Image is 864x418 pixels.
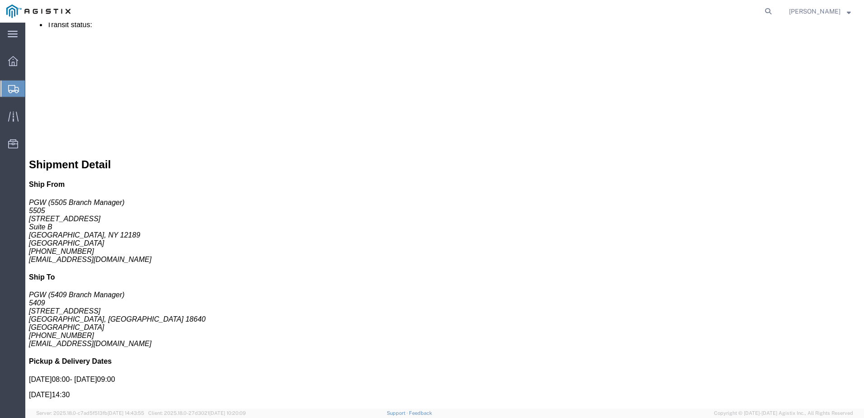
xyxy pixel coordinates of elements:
iframe: FS Legacy Container [25,23,864,408]
span: [DATE] 14:43:55 [108,410,144,416]
span: Copyright © [DATE]-[DATE] Agistix Inc., All Rights Reserved [714,409,853,417]
a: Feedback [409,410,432,416]
img: logo [6,5,70,18]
span: [DATE] 10:20:09 [209,410,246,416]
button: [PERSON_NAME] [789,6,851,17]
span: Nick Ottino [789,6,841,16]
span: Client: 2025.18.0-27d3021 [148,410,246,416]
a: Support [387,410,409,416]
span: Server: 2025.18.0-c7ad5f513fb [36,410,144,416]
